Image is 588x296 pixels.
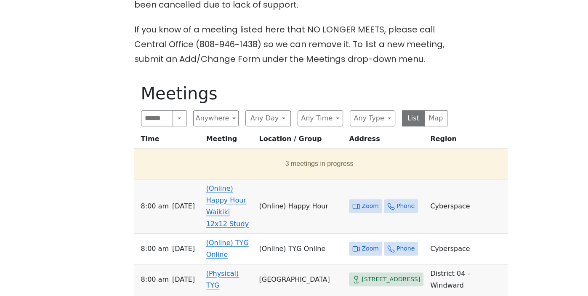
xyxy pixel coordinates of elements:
th: Time [134,133,203,149]
th: Address [346,133,427,149]
button: Any Day [245,110,291,126]
button: List [402,110,425,126]
span: 8:00 AM [141,243,169,255]
input: Search [141,110,173,126]
a: (Online) Happy Hour Waikiki 12x12 Study [206,184,249,228]
th: Meeting [203,133,256,149]
th: Region [427,133,508,149]
span: Zoom [362,201,378,211]
a: (Physical) TYG [206,269,239,289]
h1: Meetings [141,83,447,104]
button: Anywhere [193,110,239,126]
span: Phone [396,201,415,211]
td: Cyberspace [427,179,508,234]
button: 3 meetings in progress [138,152,501,176]
button: Any Time [298,110,343,126]
span: 8:00 AM [141,274,169,285]
span: [DATE] [172,243,195,255]
p: If you know of a meeting listed here that NO LONGER MEETS, please call Central Office (808-946-14... [134,22,454,67]
span: [DATE] [172,274,195,285]
td: [GEOGRAPHIC_DATA] [255,264,346,295]
span: [STREET_ADDRESS] [362,274,420,285]
td: Cyberspace [427,234,508,264]
td: District 04 - Windward [427,264,508,295]
td: (Online) Happy Hour [255,179,346,234]
td: (Online) TYG Online [255,234,346,264]
button: Any Type [350,110,395,126]
a: (Online) TYG Online [206,239,249,259]
button: Search [173,110,186,126]
span: Phone [396,243,415,254]
button: Map [424,110,447,126]
span: Zoom [362,243,378,254]
span: 8:00 AM [141,200,169,212]
th: Location / Group [255,133,346,149]
span: [DATE] [172,200,195,212]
